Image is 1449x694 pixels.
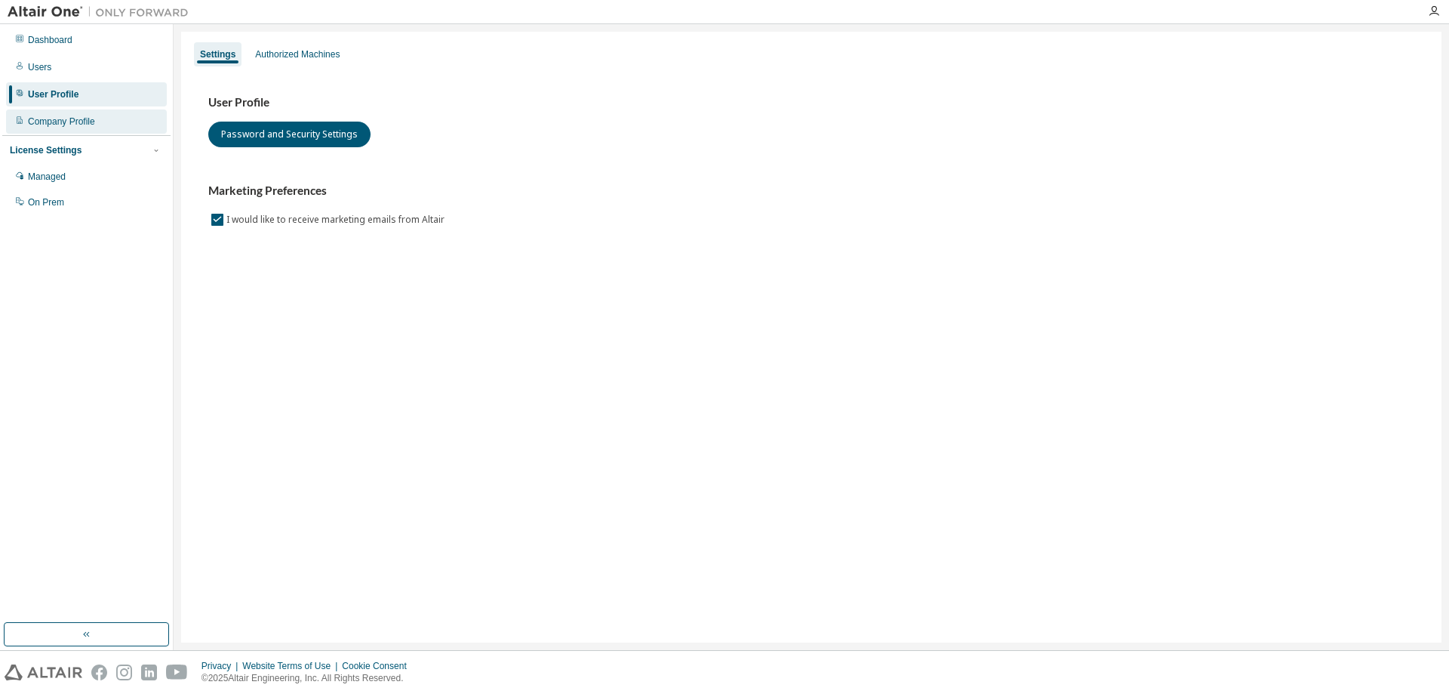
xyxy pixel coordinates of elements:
div: Managed [28,171,66,183]
img: instagram.svg [116,665,132,680]
img: youtube.svg [166,665,188,680]
img: Altair One [8,5,196,20]
div: Cookie Consent [342,660,415,672]
label: I would like to receive marketing emails from Altair [226,211,448,229]
div: License Settings [10,144,82,156]
div: Company Profile [28,116,95,128]
div: Authorized Machines [255,48,340,60]
div: Settings [200,48,235,60]
div: On Prem [28,196,64,208]
div: Website Terms of Use [242,660,342,672]
img: linkedin.svg [141,665,157,680]
img: facebook.svg [91,665,107,680]
p: © 2025 Altair Engineering, Inc. All Rights Reserved. [202,672,416,685]
div: Users [28,61,51,73]
img: altair_logo.svg [5,665,82,680]
h3: User Profile [208,95,1414,110]
div: Privacy [202,660,242,672]
div: User Profile [28,88,78,100]
h3: Marketing Preferences [208,184,1414,199]
button: Password and Security Settings [208,122,371,147]
div: Dashboard [28,34,72,46]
